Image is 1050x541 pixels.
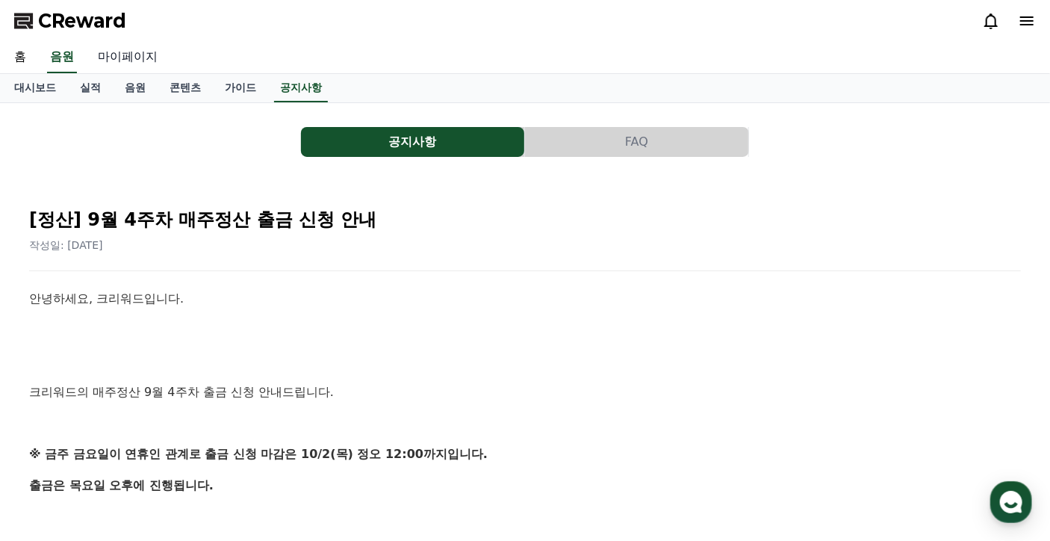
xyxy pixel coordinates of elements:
[47,439,56,451] span: 홈
[525,127,749,157] a: FAQ
[86,42,170,73] a: 마이페이지
[301,127,524,157] button: 공지사항
[99,417,193,454] a: 대화
[4,417,99,454] a: 홈
[2,74,68,102] a: 대시보드
[2,42,38,73] a: 홈
[68,74,113,102] a: 실적
[137,440,155,452] span: 대화
[213,74,268,102] a: 가이드
[231,439,249,451] span: 설정
[113,74,158,102] a: 음원
[38,9,126,33] span: CReward
[29,289,1021,309] p: 안녕하세요, 크리워드입니다.
[47,42,77,73] a: 음원
[301,127,525,157] a: 공지사항
[14,9,126,33] a: CReward
[193,417,287,454] a: 설정
[158,74,213,102] a: 콘텐츠
[29,447,488,461] strong: ※ 금주 금요일이 연휴인 관계로 출금 신청 마감은 10/2(목) 정오 12:00까지입니다.
[525,127,748,157] button: FAQ
[29,239,103,251] span: 작성일: [DATE]
[274,74,328,102] a: 공지사항
[29,478,214,492] strong: 출금은 목요일 오후에 진행됩니다.
[29,208,1021,232] h2: [정산] 9월 4주차 매주정산 출금 신청 안내
[29,383,1021,402] p: 크리워드의 매주정산 9월 4주차 출금 신청 안내드립니다.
